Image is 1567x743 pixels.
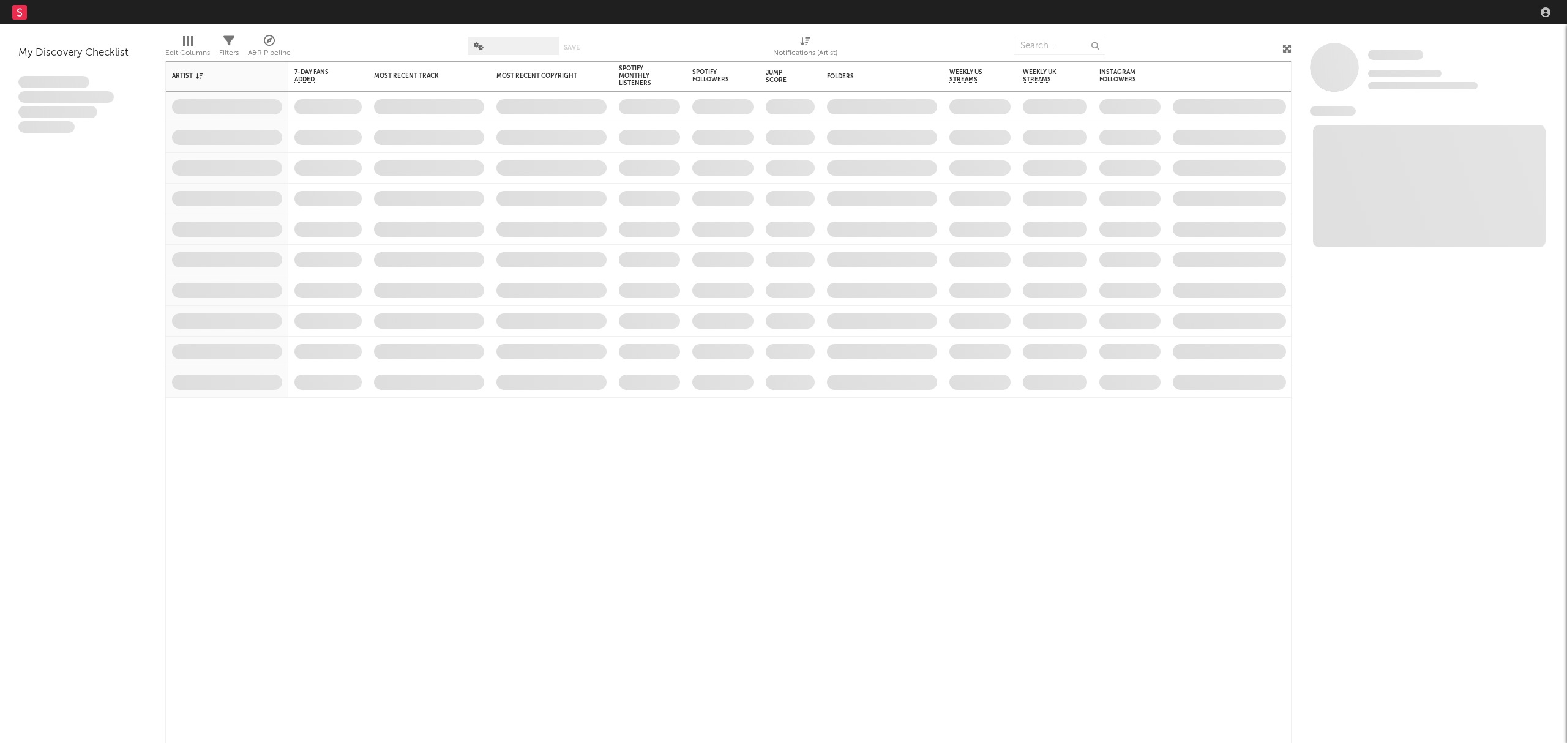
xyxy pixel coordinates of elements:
[1310,106,1356,116] span: News Feed
[1099,69,1142,83] div: Instagram Followers
[692,69,735,83] div: Spotify Followers
[248,46,291,61] div: A&R Pipeline
[165,31,210,66] div: Edit Columns
[18,91,114,103] span: Integer aliquet in purus et
[949,69,992,83] span: Weekly US Streams
[1023,69,1069,83] span: Weekly UK Streams
[496,72,588,80] div: Most Recent Copyright
[165,46,210,61] div: Edit Columns
[172,72,264,80] div: Artist
[219,31,239,66] div: Filters
[219,46,239,61] div: Filters
[773,46,837,61] div: Notifications (Artist)
[1368,82,1478,89] span: 0 fans last week
[773,31,837,66] div: Notifications (Artist)
[18,106,97,118] span: Praesent ac interdum
[294,69,343,83] span: 7-Day Fans Added
[248,31,291,66] div: A&R Pipeline
[18,46,147,61] div: My Discovery Checklist
[18,121,75,133] span: Aliquam viverra
[374,72,466,80] div: Most Recent Track
[1368,49,1423,61] a: Some Artist
[18,76,89,88] span: Lorem ipsum dolor
[1014,37,1105,55] input: Search...
[619,65,662,87] div: Spotify Monthly Listeners
[1368,50,1423,60] span: Some Artist
[827,73,919,80] div: Folders
[564,44,580,51] button: Save
[1368,70,1442,77] span: Tracking Since: [DATE]
[766,69,796,84] div: Jump Score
